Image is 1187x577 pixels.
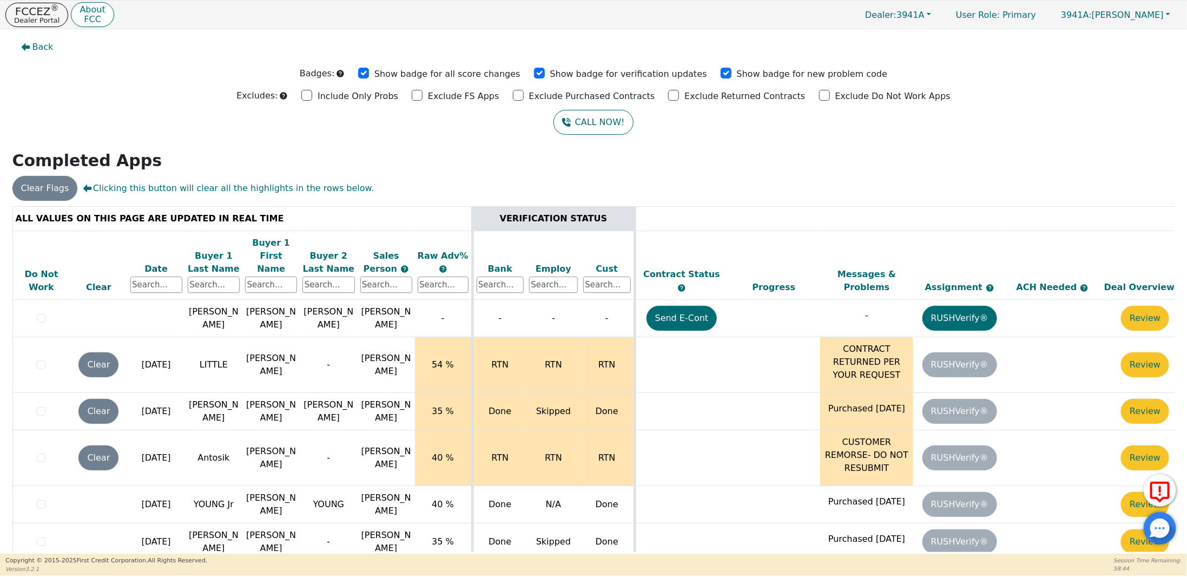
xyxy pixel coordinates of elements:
p: About [80,5,105,14]
td: [PERSON_NAME] [185,300,242,337]
td: [PERSON_NAME] [242,486,300,523]
span: Clicking this button will clear all the highlights in the rows below. [83,182,374,195]
td: [PERSON_NAME] [242,300,300,337]
p: Badges: [300,67,335,80]
span: Assignment [925,282,986,292]
button: RUSHVerify® [922,306,997,331]
td: [DATE] [128,393,185,430]
a: AboutFCC [71,2,114,28]
p: 58:44 [1114,565,1182,573]
p: Excludes: [236,89,278,102]
span: [PERSON_NAME] [1061,10,1164,20]
span: 40 % [432,499,454,509]
td: Done [581,523,635,561]
span: ACH Needed [1017,282,1080,292]
button: Review [1121,399,1169,424]
td: Antosik [185,430,242,486]
p: Exclude Purchased Contracts [529,90,655,103]
p: Purchased [DATE] [823,402,911,415]
p: Exclude FS Apps [428,90,499,103]
input: Search... [583,277,631,293]
span: Contract Status [643,269,720,279]
td: RTN [581,430,635,486]
td: [PERSON_NAME] [185,523,242,561]
p: FCCEZ [14,6,60,17]
span: [PERSON_NAME] [361,446,411,469]
p: Session Time Remaining: [1114,556,1182,565]
td: Done [581,486,635,523]
a: User Role: Primary [945,4,1047,25]
span: Dealer: [865,10,896,20]
input: Search... [188,277,240,293]
button: Send E-Cont [647,306,717,331]
div: Messages & Problems [823,268,911,294]
span: 3941A: [1061,10,1092,20]
button: Clear Flags [12,176,78,201]
span: [PERSON_NAME] [361,306,411,330]
span: 35 % [432,536,454,547]
td: RTN [581,337,635,393]
button: 3941A:[PERSON_NAME] [1050,6,1182,23]
p: FCC [80,15,105,24]
div: VERIFICATION STATUS [477,212,631,225]
input: Search... [245,277,297,293]
span: [PERSON_NAME] [361,399,411,423]
button: CALL NOW! [553,110,633,135]
p: Exclude Returned Contracts [684,90,805,103]
span: [PERSON_NAME] [361,530,411,553]
p: Show badge for new problem code [737,68,888,81]
td: - [300,337,357,393]
div: Date [130,263,182,276]
td: [PERSON_NAME] [242,393,300,430]
td: Skipped [526,393,581,430]
td: [DATE] [128,486,185,523]
span: 54 % [432,359,454,370]
div: Bank [477,263,524,276]
p: Include Only Probs [318,90,398,103]
td: [PERSON_NAME] [242,430,300,486]
div: Buyer 2 Last Name [302,250,354,276]
td: [DATE] [128,337,185,393]
td: [PERSON_NAME] [242,523,300,561]
td: RTN [526,430,581,486]
p: Dealer Portal [14,17,60,24]
td: [PERSON_NAME] [185,393,242,430]
div: Employ [529,263,578,276]
div: Progress [730,281,818,294]
td: - [472,300,526,337]
span: [PERSON_NAME] [361,493,411,516]
td: - [300,430,357,486]
td: Skipped [526,523,581,561]
td: YOUNG [300,486,357,523]
button: Review [1121,445,1169,470]
input: Search... [130,277,182,293]
div: Buyer 1 Last Name [188,250,240,276]
input: Search... [418,277,469,293]
strong: Completed Apps [12,151,162,170]
td: [DATE] [128,523,185,561]
td: [PERSON_NAME] [242,337,300,393]
button: Back [12,35,62,60]
p: Exclude Do Not Work Apps [835,90,951,103]
p: - [823,309,911,322]
span: 35 % [432,406,454,416]
span: 40 % [432,453,454,463]
td: RTN [472,337,526,393]
p: CUSTOMER REMORSE- DO NOT RESUBMIT [823,436,911,475]
span: User Role : [956,10,1000,20]
p: Version 3.2.1 [5,565,207,573]
td: Done [472,393,526,430]
td: Done [581,393,635,430]
td: Done [472,523,526,561]
button: Clear [78,352,118,377]
button: Dealer:3941A [854,6,942,23]
div: Do Not Work [16,268,68,294]
button: Clear [78,445,118,470]
td: [PERSON_NAME] [300,300,357,337]
input: Search... [529,277,578,293]
button: Report Error to FCC [1144,474,1176,507]
td: - [526,300,581,337]
p: Show badge for all score changes [374,68,520,81]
